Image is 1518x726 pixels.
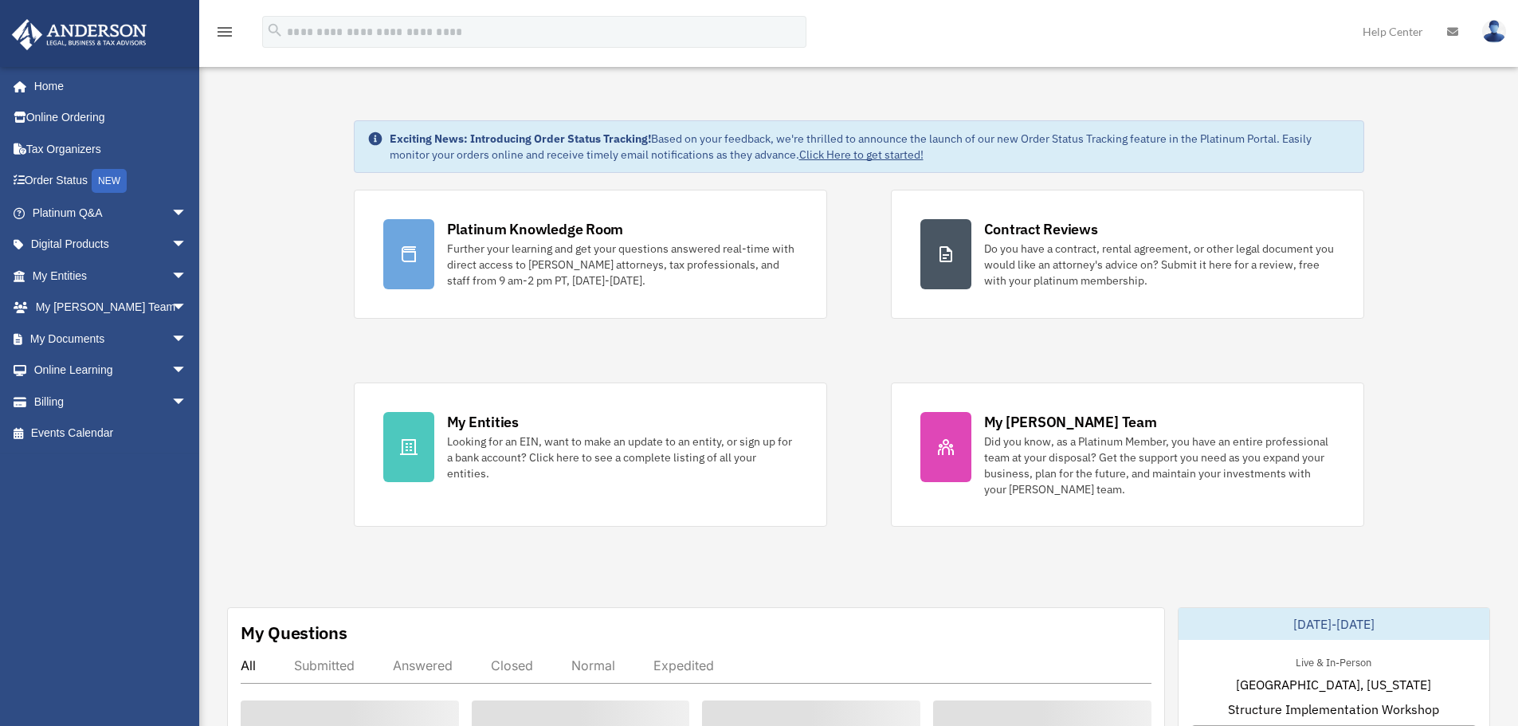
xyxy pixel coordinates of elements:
div: My Entities [447,412,519,432]
div: Closed [491,657,533,673]
a: Digital Productsarrow_drop_down [11,229,211,261]
div: My Questions [241,621,347,645]
div: Platinum Knowledge Room [447,219,624,239]
div: Contract Reviews [984,219,1098,239]
a: Platinum Q&Aarrow_drop_down [11,197,211,229]
span: arrow_drop_down [171,229,203,261]
a: Contract Reviews Do you have a contract, rental agreement, or other legal document you would like... [891,190,1364,319]
span: arrow_drop_down [171,386,203,418]
a: Billingarrow_drop_down [11,386,211,418]
a: My Entitiesarrow_drop_down [11,260,211,292]
div: [DATE]-[DATE] [1179,608,1489,640]
span: arrow_drop_down [171,197,203,230]
div: Answered [393,657,453,673]
div: Did you know, as a Platinum Member, you have an entire professional team at your disposal? Get th... [984,434,1335,497]
div: Further your learning and get your questions answered real-time with direct access to [PERSON_NAM... [447,241,798,288]
a: Order StatusNEW [11,165,211,198]
a: Click Here to get started! [799,147,924,162]
div: Submitted [294,657,355,673]
img: Anderson Advisors Platinum Portal [7,19,151,50]
div: Expedited [653,657,714,673]
div: NEW [92,169,127,193]
span: arrow_drop_down [171,323,203,355]
a: Online Learningarrow_drop_down [11,355,211,387]
a: menu [215,28,234,41]
div: Looking for an EIN, want to make an update to an entity, or sign up for a bank account? Click her... [447,434,798,481]
a: Online Ordering [11,102,211,134]
div: My [PERSON_NAME] Team [984,412,1157,432]
div: Live & In-Person [1283,653,1384,669]
span: Structure Implementation Workshop [1228,700,1439,719]
i: menu [215,22,234,41]
a: My [PERSON_NAME] Team Did you know, as a Platinum Member, you have an entire professional team at... [891,383,1364,527]
div: Based on your feedback, we're thrilled to announce the launch of our new Order Status Tracking fe... [390,131,1351,163]
span: [GEOGRAPHIC_DATA], [US_STATE] [1236,675,1431,694]
a: Platinum Knowledge Room Further your learning and get your questions answered real-time with dire... [354,190,827,319]
div: Normal [571,657,615,673]
img: User Pic [1482,20,1506,43]
a: My Documentsarrow_drop_down [11,323,211,355]
div: All [241,657,256,673]
a: My [PERSON_NAME] Teamarrow_drop_down [11,292,211,324]
strong: Exciting News: Introducing Order Status Tracking! [390,131,651,146]
span: arrow_drop_down [171,292,203,324]
a: Events Calendar [11,418,211,449]
a: Tax Organizers [11,133,211,165]
a: Home [11,70,203,102]
span: arrow_drop_down [171,355,203,387]
i: search [266,22,284,39]
div: Do you have a contract, rental agreement, or other legal document you would like an attorney's ad... [984,241,1335,288]
span: arrow_drop_down [171,260,203,292]
a: My Entities Looking for an EIN, want to make an update to an entity, or sign up for a bank accoun... [354,383,827,527]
